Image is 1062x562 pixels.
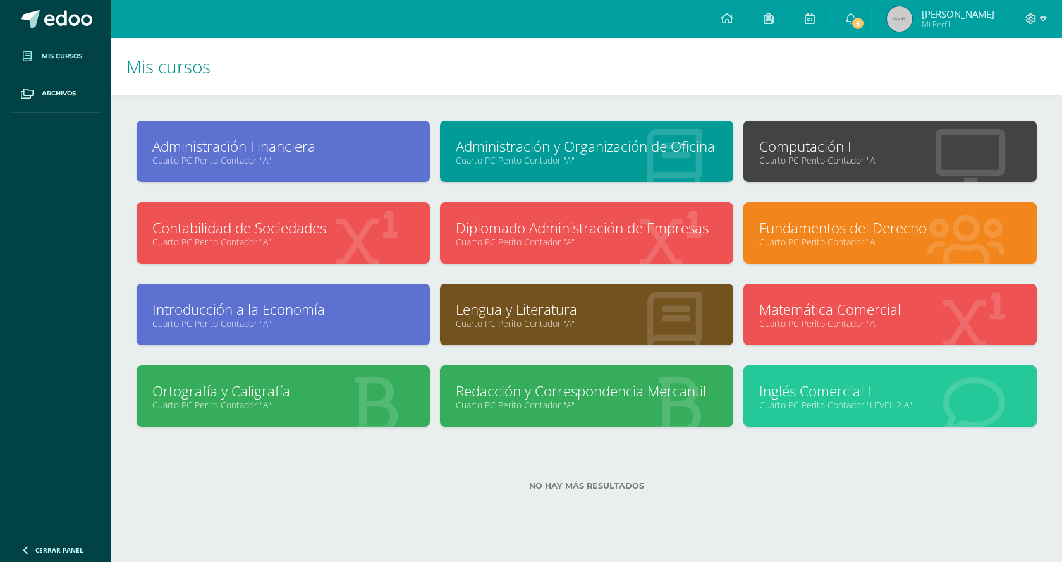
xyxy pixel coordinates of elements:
a: Archivos [10,75,101,113]
a: Cuarto PC Perito Contador "A" [759,236,1021,248]
a: Mis cursos [10,38,101,75]
a: Contabilidad de Sociedades [152,218,414,238]
img: 45x45 [887,6,912,32]
a: Ortografía y Caligrafía [152,381,414,401]
a: Cuarto PC Perito Contador "A" [152,317,414,329]
a: Cuarto PC Perito Contador "A" [152,236,414,248]
label: No hay más resultados [137,481,1037,491]
span: Mis cursos [126,54,211,78]
a: Cuarto PC Perito Contador "A" [456,399,717,411]
a: Cuarto PC Perito Contador "A" [152,399,414,411]
span: Mis cursos [42,51,82,61]
a: Cuarto PC Perito Contador "A" [152,154,414,166]
a: Lengua y Literatura [456,300,717,319]
span: [PERSON_NAME] [922,8,994,20]
a: Cuarto PC Perito Contador "A" [759,317,1021,329]
span: 5 [851,16,865,30]
a: Cuarto PC Perito Contador "A" [456,317,717,329]
a: Administración y Organización de Oficina [456,137,717,156]
a: Fundamentos del Derecho [759,218,1021,238]
a: Diplomado Administración de Empresas [456,218,717,238]
a: Matemática Comercial [759,300,1021,319]
a: Computación I [759,137,1021,156]
a: Cuarto PC Perito Contador "LEVEL 2 A" [759,399,1021,411]
a: Administración Financiera [152,137,414,156]
span: Mi Perfil [922,19,994,30]
a: Introducción a la Economía [152,300,414,319]
a: Cuarto PC Perito Contador "A" [759,154,1021,166]
span: Cerrar panel [35,546,83,554]
a: Cuarto PC Perito Contador "A" [456,154,717,166]
span: Archivos [42,89,76,99]
a: Redacción y Correspondencia Mercantil [456,381,717,401]
a: Inglés Comercial I [759,381,1021,401]
a: Cuarto PC Perito Contador "A" [456,236,717,248]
